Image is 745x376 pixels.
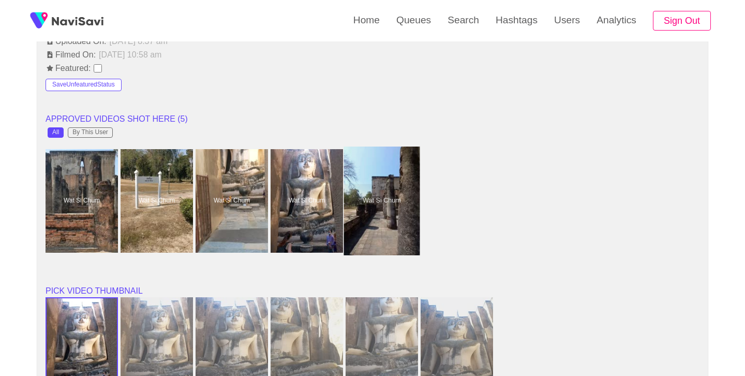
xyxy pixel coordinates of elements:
[46,64,92,73] span: Featured:
[52,16,103,26] img: fireSpot
[46,285,699,297] li: PICK VIDEO THUMBNAIL
[196,149,271,253] a: Wat Si ChumWat Si Chum
[46,149,121,253] a: Wat Si ChumWat Si Chum
[46,113,699,125] li: APPROVED VIDEOS SHOT HERE ( 5 )
[26,8,52,34] img: fireSpot
[46,50,97,60] span: Filmed On:
[98,50,162,60] span: [DATE] 10:58 am
[121,149,196,253] a: Wat Si ChumWat Si Chum
[346,149,421,253] a: Wat Si ChumWat Si Chum
[46,79,122,91] button: SaveUnfeaturedStatus
[72,129,108,136] div: By This User
[271,149,346,253] a: Wat Si ChumWat Si Chum
[52,129,59,136] div: All
[653,11,711,31] button: Sign Out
